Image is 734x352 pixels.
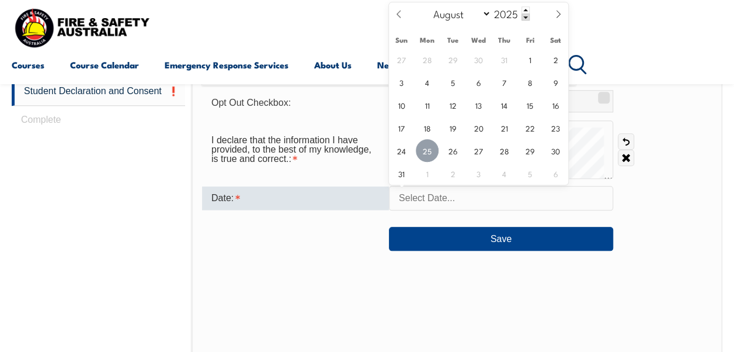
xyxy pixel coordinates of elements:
[517,36,543,44] span: Fri
[202,187,389,210] div: Date is required.
[202,129,389,170] div: I declare that the information I have provided, to the best of my knowledge, is true and correct....
[493,139,516,162] span: August 28, 2025
[467,116,490,139] span: August 20, 2025
[492,36,517,44] span: Thu
[467,48,490,71] span: July 30, 2025
[415,36,440,44] span: Mon
[519,139,541,162] span: August 29, 2025
[416,162,439,185] span: September 1, 2025
[618,150,634,166] a: Clear
[544,116,567,139] span: August 23, 2025
[618,133,634,150] a: Undo
[440,36,466,44] span: Tue
[544,94,567,116] span: August 16, 2025
[493,94,516,116] span: August 14, 2025
[519,162,541,185] span: September 5, 2025
[416,116,439,139] span: August 18, 2025
[416,139,439,162] span: August 25, 2025
[314,51,352,79] a: About Us
[491,6,530,20] input: Year
[390,162,413,185] span: August 31, 2025
[493,162,516,185] span: September 4, 2025
[519,116,541,139] span: August 22, 2025
[441,116,464,139] span: August 19, 2025
[441,162,464,185] span: September 2, 2025
[377,51,400,79] a: News
[12,77,185,106] a: Student Declaration and Consent
[467,139,490,162] span: August 27, 2025
[70,51,139,79] a: Course Calendar
[493,48,516,71] span: July 31, 2025
[416,48,439,71] span: July 28, 2025
[211,98,291,108] span: Opt Out Checkbox:
[12,51,44,79] a: Courses
[544,162,567,185] span: September 6, 2025
[467,162,490,185] span: September 3, 2025
[466,36,492,44] span: Wed
[389,36,415,44] span: Sun
[389,227,613,250] button: Save
[389,186,613,210] input: Select Date...
[441,48,464,71] span: July 29, 2025
[519,48,541,71] span: August 1, 2025
[441,94,464,116] span: August 12, 2025
[390,116,413,139] span: August 17, 2025
[441,139,464,162] span: August 26, 2025
[390,139,413,162] span: August 24, 2025
[544,139,567,162] span: August 30, 2025
[467,71,490,94] span: August 6, 2025
[427,6,491,21] select: Month
[441,71,464,94] span: August 5, 2025
[390,48,413,71] span: July 27, 2025
[165,51,288,79] a: Emergency Response Services
[544,48,567,71] span: August 2, 2025
[493,116,516,139] span: August 21, 2025
[519,71,541,94] span: August 8, 2025
[390,94,413,116] span: August 10, 2025
[467,94,490,116] span: August 13, 2025
[519,94,541,116] span: August 15, 2025
[416,71,439,94] span: August 4, 2025
[542,36,568,44] span: Sat
[416,94,439,116] span: August 11, 2025
[544,71,567,94] span: August 9, 2025
[390,71,413,94] span: August 3, 2025
[493,71,516,94] span: August 7, 2025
